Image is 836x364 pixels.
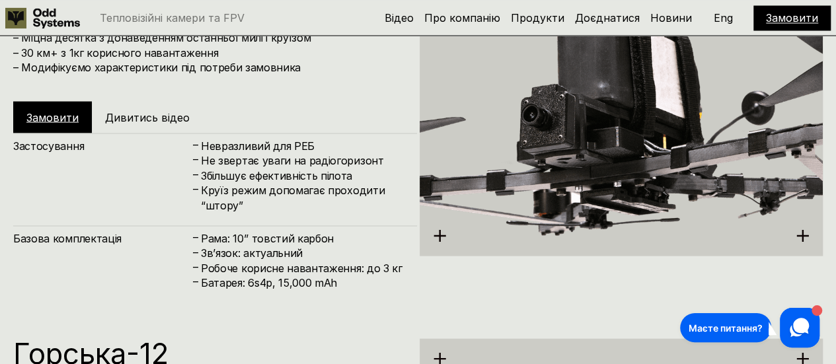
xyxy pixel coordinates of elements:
[201,153,404,167] h4: Не звертає уваги на радіогоризонт
[677,305,823,351] iframe: HelpCrunch
[201,245,404,260] h4: Зв’язок: актуальний
[193,167,198,182] h4: –
[511,11,564,24] a: Продукти
[100,13,245,23] p: Тепловізійні камери та FPV
[105,110,190,124] h5: Дивитись відео
[13,231,192,245] h4: Базова комплектація
[13,138,192,153] h4: Застосування
[193,244,198,259] h4: –
[193,260,198,274] h4: –
[575,11,640,24] a: Доєднатися
[766,11,818,24] a: Замовити
[650,11,692,24] a: Новини
[201,138,404,153] h4: Невразливий для РЕБ
[714,13,733,23] p: Eng
[424,11,500,24] a: Про компанію
[193,152,198,166] h4: –
[201,231,404,245] h4: Рама: 10’’ товстий карбон
[193,230,198,244] h4: –
[385,11,414,24] a: Відео
[193,274,198,289] h4: –
[201,168,404,182] h4: Збільшує ефективність пілота
[193,137,198,152] h4: –
[193,182,198,196] h4: –
[26,110,79,124] a: Замовити
[201,275,404,289] h4: Батарея: 6s4p, 15,000 mAh
[201,182,404,212] h4: Круїз режим допомагає проходити “штору”
[201,260,404,275] h4: Робоче корисне навантаження: до 3 кг
[13,30,404,74] h4: – Міцна десятка з донаведенням останньої милі і круїзом – 30 км+ з 1кг корисного навантаження – М...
